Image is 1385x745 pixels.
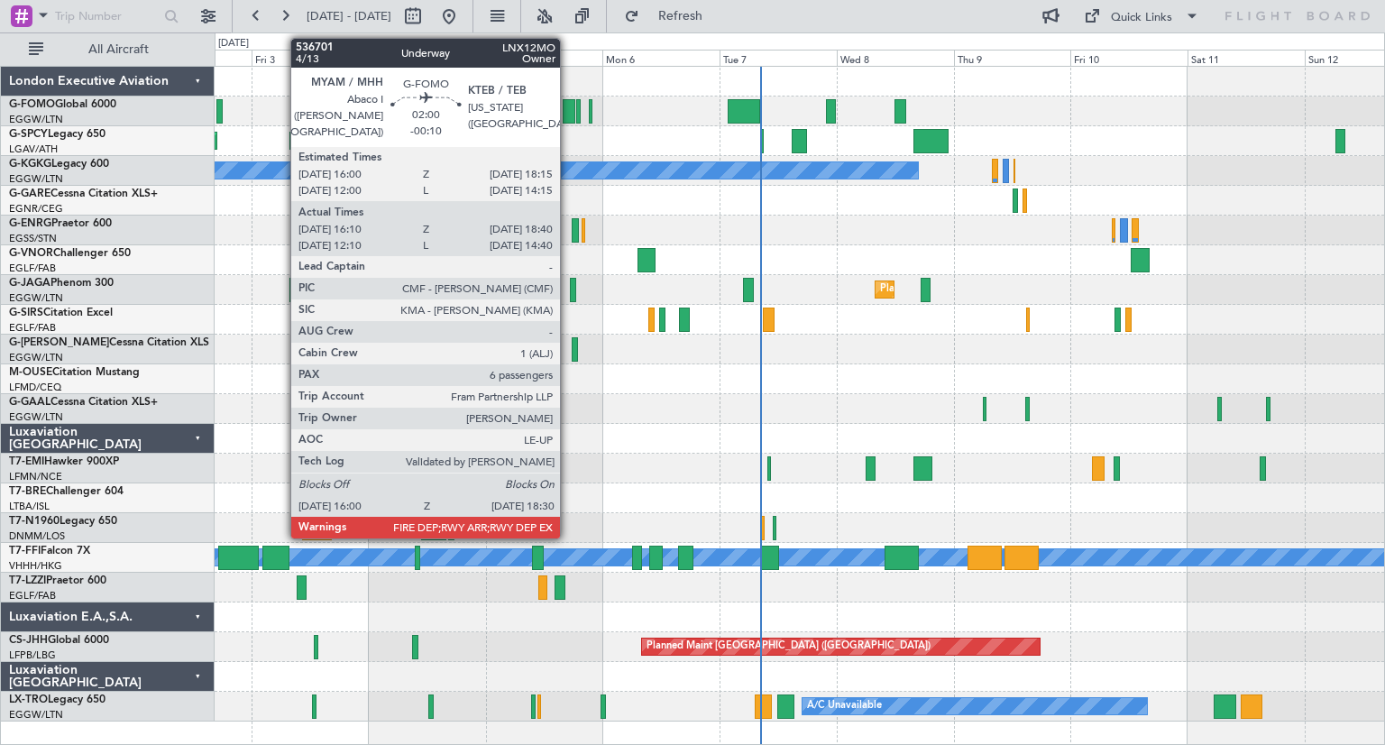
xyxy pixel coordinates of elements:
button: Refresh [616,2,724,31]
a: LFPB/LBG [9,648,56,662]
span: T7-N1960 [9,516,60,527]
button: All Aircraft [20,35,196,64]
span: T7-LZZI [9,575,46,586]
a: T7-BREChallenger 604 [9,486,124,497]
a: T7-FFIFalcon 7X [9,546,90,556]
input: Trip Number [55,3,159,30]
a: T7-EMIHawker 900XP [9,456,119,467]
span: Refresh [643,10,719,23]
a: EGLF/FAB [9,589,56,602]
div: Sat 11 [1188,50,1305,66]
a: EGGW/LTN [9,291,63,305]
div: Fri 10 [1070,50,1188,66]
div: Thu 9 [954,50,1071,66]
span: T7-EMI [9,456,44,467]
a: T7-LZZIPraetor 600 [9,575,106,586]
a: G-GARECessna Citation XLS+ [9,189,158,199]
span: LX-TRO [9,694,48,705]
a: EGLF/FAB [9,321,56,335]
a: EGGW/LTN [9,113,63,126]
div: Sat 4 [369,50,486,66]
div: [DATE] [218,36,249,51]
span: M-OUSE [9,367,52,378]
a: CS-JHHGlobal 6000 [9,635,109,646]
a: LFMN/NCE [9,470,62,483]
span: [DATE] - [DATE] [307,8,391,24]
span: T7-FFI [9,546,41,556]
div: Wed 8 [837,50,954,66]
a: LX-TROLegacy 650 [9,694,105,705]
a: G-VNORChallenger 650 [9,248,131,259]
a: EGGW/LTN [9,708,63,722]
a: DNMM/LOS [9,529,65,543]
div: Planned Maint [GEOGRAPHIC_DATA] ([GEOGRAPHIC_DATA]) [442,306,726,333]
a: LGAV/ATH [9,143,58,156]
div: Planned Maint [GEOGRAPHIC_DATA] ([GEOGRAPHIC_DATA]) [880,276,1164,303]
a: G-JAGAPhenom 300 [9,278,114,289]
a: VHHH/HKG [9,559,62,573]
a: G-[PERSON_NAME]Cessna Citation XLS [9,337,209,348]
a: EGLF/FAB [9,262,56,275]
a: G-ENRGPraetor 600 [9,218,112,229]
span: G-VNOR [9,248,53,259]
a: EGGW/LTN [9,351,63,364]
span: G-JAGA [9,278,50,289]
span: G-FOMO [9,99,55,110]
div: Fri 3 [252,50,369,66]
a: EGSS/STN [9,232,57,245]
div: Sun 5 [486,50,603,66]
div: Unplanned Maint [GEOGRAPHIC_DATA] [295,127,480,154]
span: G-ENRG [9,218,51,229]
span: T7-BRE [9,486,46,497]
a: M-OUSECitation Mustang [9,367,140,378]
span: G-GAAL [9,397,50,408]
a: LTBA/ISL [9,500,50,513]
span: CS-JHH [9,635,48,646]
div: Tue 7 [720,50,837,66]
a: EGGW/LTN [9,172,63,186]
div: Planned Maint [GEOGRAPHIC_DATA] ([GEOGRAPHIC_DATA]) [647,633,931,660]
a: G-KGKGLegacy 600 [9,159,109,170]
span: All Aircraft [47,43,190,56]
a: EGNR/CEG [9,202,63,216]
a: G-SIRSCitation Excel [9,308,113,318]
div: Quick Links [1111,9,1172,27]
div: Mon 6 [602,50,720,66]
a: T7-N1960Legacy 650 [9,516,117,527]
span: G-KGKG [9,159,51,170]
a: G-FOMOGlobal 6000 [9,99,116,110]
a: G-SPCYLegacy 650 [9,129,105,140]
button: Quick Links [1075,2,1208,31]
span: G-GARE [9,189,50,199]
span: G-SPCY [9,129,48,140]
a: G-GAALCessna Citation XLS+ [9,397,158,408]
a: EGGW/LTN [9,410,63,424]
span: G-[PERSON_NAME] [9,337,109,348]
div: A/C Unavailable [807,693,882,720]
a: LFMD/CEQ [9,381,61,394]
span: G-SIRS [9,308,43,318]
